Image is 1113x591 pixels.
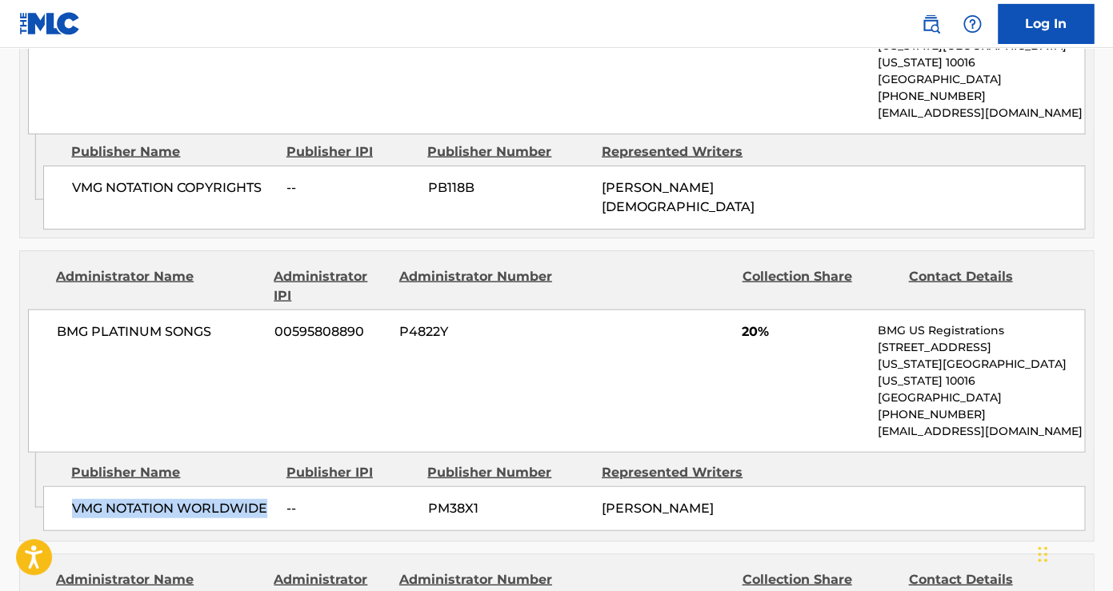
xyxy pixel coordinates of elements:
[602,463,764,482] div: Represented Writers
[71,463,274,482] div: Publisher Name
[877,322,1084,339] p: BMG US Registrations
[877,389,1084,406] p: [GEOGRAPHIC_DATA]
[742,322,865,341] span: 20%
[998,4,1094,44] a: Log In
[71,142,274,162] div: Publisher Name
[19,12,81,35] img: MLC Logo
[956,8,988,40] div: Help
[72,499,274,518] span: VMG NOTATION WORLDWIDE
[399,322,554,341] span: P4822Y
[742,267,896,305] div: Collection Share
[877,88,1084,105] p: [PHONE_NUMBER]
[915,8,947,40] a: Public Search
[877,105,1084,122] p: [EMAIL_ADDRESS][DOMAIN_NAME]
[286,178,415,198] span: --
[56,267,262,305] div: Administrator Name
[963,14,982,34] img: help
[274,322,387,341] span: 00595808890
[57,322,262,341] span: BMG PLATINUM SONGS
[921,14,940,34] img: search
[877,339,1084,356] p: [STREET_ADDRESS]
[877,406,1084,423] p: [PHONE_NUMBER]
[1033,514,1113,591] div: Widget de chat
[602,501,714,516] span: [PERSON_NAME]
[427,463,590,482] div: Publisher Number
[602,142,764,162] div: Represented Writers
[286,463,415,482] div: Publisher IPI
[1033,514,1113,591] iframe: Chat Widget
[72,178,274,198] span: VMG NOTATION COPYRIGHTS
[908,267,1063,305] div: Contact Details
[877,423,1084,440] p: [EMAIL_ADDRESS][DOMAIN_NAME]
[877,356,1084,389] p: [US_STATE][GEOGRAPHIC_DATA][US_STATE] 10016
[877,38,1084,71] p: [US_STATE][GEOGRAPHIC_DATA][US_STATE] 10016
[877,71,1084,88] p: [GEOGRAPHIC_DATA]
[399,267,554,305] div: Administrator Number
[427,142,590,162] div: Publisher Number
[428,499,590,518] span: PM38X1
[428,178,590,198] span: PB118B
[286,142,415,162] div: Publisher IPI
[274,267,386,305] div: Administrator IPI
[286,499,415,518] span: --
[602,180,755,214] span: [PERSON_NAME][DEMOGRAPHIC_DATA]
[1038,530,1047,578] div: Glisser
